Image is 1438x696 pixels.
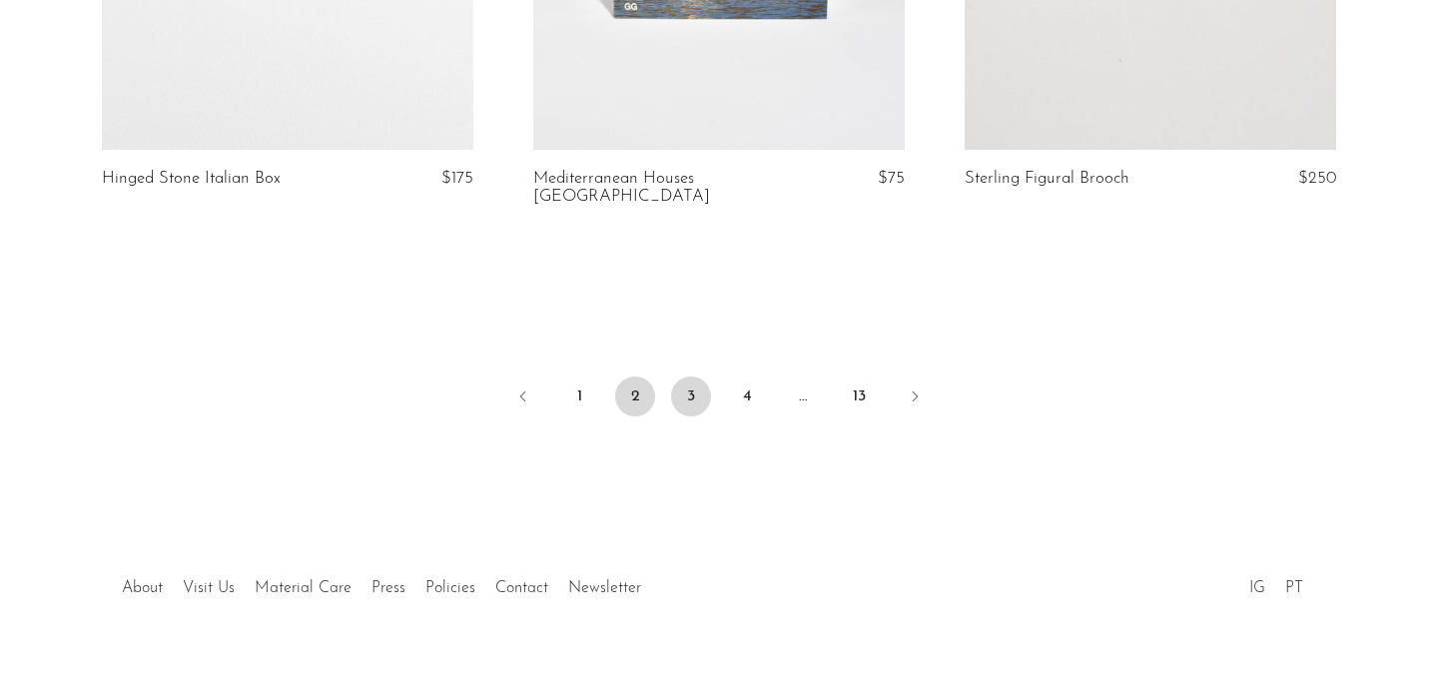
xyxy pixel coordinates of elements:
[965,170,1129,188] a: Sterling Figural Brooch
[371,580,405,596] a: Press
[895,376,935,420] a: Next
[615,376,655,416] span: 2
[1298,170,1336,187] span: $250
[112,564,651,602] ul: Quick links
[783,376,823,416] span: …
[533,170,781,207] a: Mediterranean Houses [GEOGRAPHIC_DATA]
[122,580,163,596] a: About
[503,376,543,420] a: Previous
[102,170,281,188] a: Hinged Stone Italian Box
[1285,580,1303,596] a: PT
[727,376,767,416] a: 4
[495,580,548,596] a: Contact
[878,170,905,187] span: $75
[1239,564,1313,602] ul: Social Medias
[1249,580,1265,596] a: IG
[425,580,475,596] a: Policies
[839,376,879,416] a: 13
[441,170,473,187] span: $175
[255,580,352,596] a: Material Care
[183,580,235,596] a: Visit Us
[671,376,711,416] a: 3
[559,376,599,416] a: 1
